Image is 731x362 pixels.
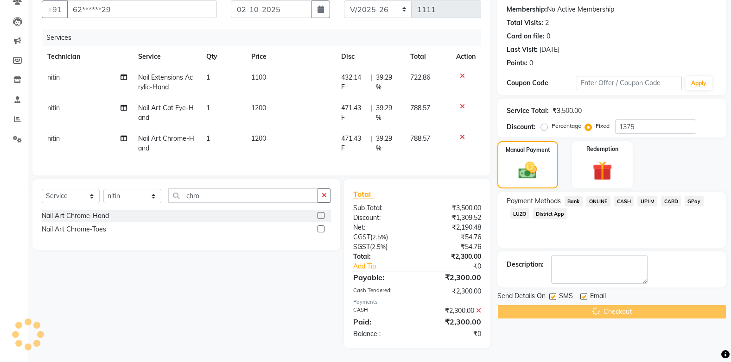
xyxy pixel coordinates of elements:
span: | [370,73,372,92]
div: Nail Art Chrome-Hand [42,211,109,221]
th: Price [246,46,336,67]
span: Bank [565,196,583,206]
span: Nail Extensions Acrylic-Hand [138,73,193,91]
input: Search by Name/Mobile/Email/Code [67,0,217,18]
div: Payable: [346,272,417,283]
div: ₹54.76 [417,242,488,252]
div: Discount: [507,122,535,132]
span: Send Details On [497,291,546,303]
span: 2.5% [372,233,386,241]
div: 0 [547,31,550,41]
div: ₹1,309.52 [417,213,488,223]
div: ₹2,300.00 [417,316,488,327]
div: ₹3,500.00 [417,203,488,213]
div: Total Visits: [507,18,543,28]
span: CARD [661,196,681,206]
span: SMS [559,291,573,303]
button: +91 [42,0,68,18]
div: Paid: [346,316,417,327]
span: | [370,103,372,123]
div: Coupon Code [507,78,577,88]
span: 788.57 [410,104,430,112]
th: Qty [201,46,246,67]
span: 1 [206,73,210,81]
div: Net: [346,223,417,232]
label: Redemption [586,145,618,153]
div: Card on file: [507,31,545,41]
div: ₹54.76 [417,232,488,242]
div: Membership: [507,5,547,14]
div: Payments [353,298,481,306]
div: 0 [529,58,533,68]
span: 1 [206,104,210,112]
span: 722.86 [410,73,430,81]
span: nitin [47,134,60,143]
div: Points: [507,58,528,68]
img: _gift.svg [586,159,618,183]
img: _cash.svg [513,160,543,181]
div: ₹3,500.00 [553,106,582,116]
div: ₹2,300.00 [417,252,488,262]
span: CGST [353,233,370,241]
span: CASH [614,196,634,206]
span: LUZO [510,208,529,219]
div: ₹2,300.00 [417,306,488,316]
span: nitin [47,104,60,112]
span: Payment Methods [507,196,561,206]
span: 2.5% [372,243,386,250]
span: ONLINE [586,196,610,206]
span: UPI M [637,196,657,206]
div: Services [43,29,488,46]
div: Sub Total: [346,203,417,213]
span: Email [590,291,606,303]
span: | [370,134,372,153]
div: ( ) [346,242,417,252]
div: No Active Membership [507,5,717,14]
div: Total: [346,252,417,262]
div: Discount: [346,213,417,223]
span: 788.57 [410,134,430,143]
div: ₹0 [429,262,488,271]
th: Technician [42,46,133,67]
span: Total [353,189,375,199]
span: GPay [685,196,704,206]
div: 2 [545,18,549,28]
span: 432.14 F [341,73,366,92]
th: Action [451,46,481,67]
span: 39.29 % [376,103,399,123]
span: 1 [206,134,210,143]
div: ₹2,300.00 [417,272,488,283]
span: District App [533,208,567,219]
span: 471.43 F [341,134,366,153]
th: Service [133,46,201,67]
button: Apply [686,76,712,90]
div: ( ) [346,232,417,242]
input: Search or Scan [168,188,318,203]
div: Service Total: [507,106,549,116]
div: CASH [346,306,417,316]
span: Nail Art Cat Eye-Hand [138,104,194,122]
div: Last Visit: [507,45,538,55]
span: SGST [353,243,370,251]
span: Nail Art Chrome-Hand [138,134,194,152]
div: Description: [507,260,544,269]
label: Fixed [596,122,610,130]
span: 1200 [251,104,266,112]
span: 1100 [251,73,266,81]
label: Percentage [552,122,581,130]
div: ₹2,190.48 [417,223,488,232]
div: Nail Art Chrome-Toes [42,225,106,234]
th: Disc [336,46,405,67]
th: Total [405,46,451,67]
span: 1200 [251,134,266,143]
div: Balance : [346,329,417,339]
span: 39.29 % [376,73,399,92]
span: 39.29 % [376,134,399,153]
input: Enter Offer / Coupon Code [577,76,682,90]
div: [DATE] [540,45,559,55]
a: Add Tip [346,262,429,271]
div: Cash Tendered: [346,287,417,296]
div: ₹0 [417,329,488,339]
span: nitin [47,73,60,81]
span: 471.43 F [341,103,366,123]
